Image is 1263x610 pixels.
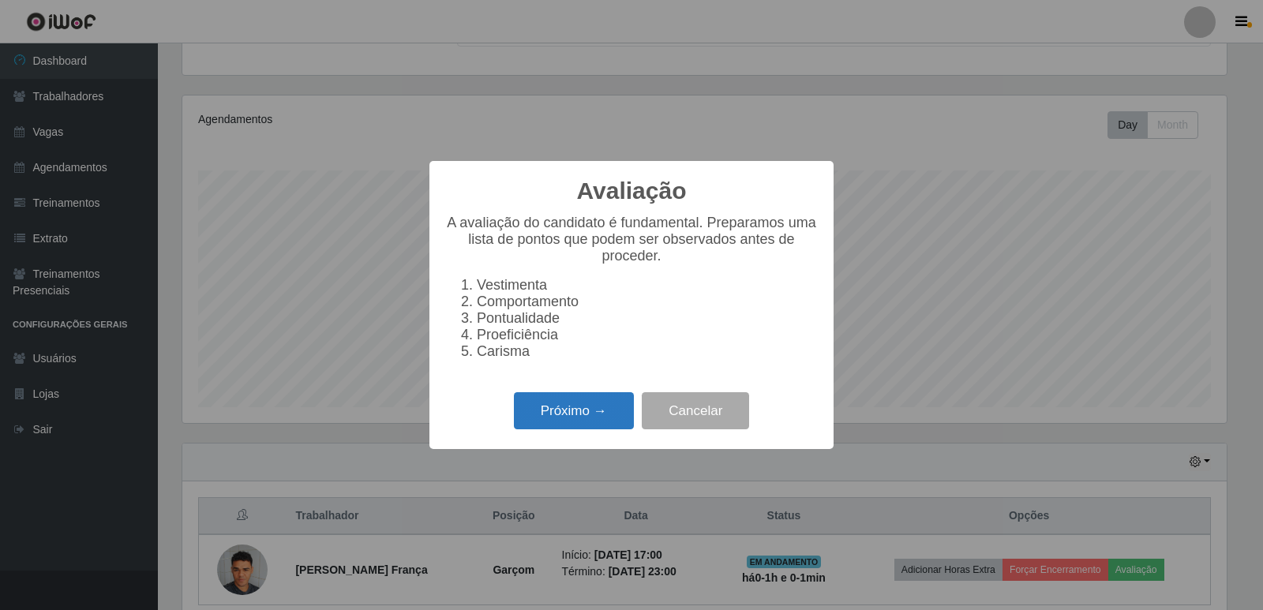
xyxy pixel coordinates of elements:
li: Carisma [477,343,818,360]
p: A avaliação do candidato é fundamental. Preparamos uma lista de pontos que podem ser observados a... [445,215,818,264]
li: Comportamento [477,294,818,310]
button: Próximo → [514,392,634,429]
li: Pontualidade [477,310,818,327]
h2: Avaliação [577,177,687,205]
button: Cancelar [642,392,749,429]
li: Vestimenta [477,277,818,294]
li: Proeficiência [477,327,818,343]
